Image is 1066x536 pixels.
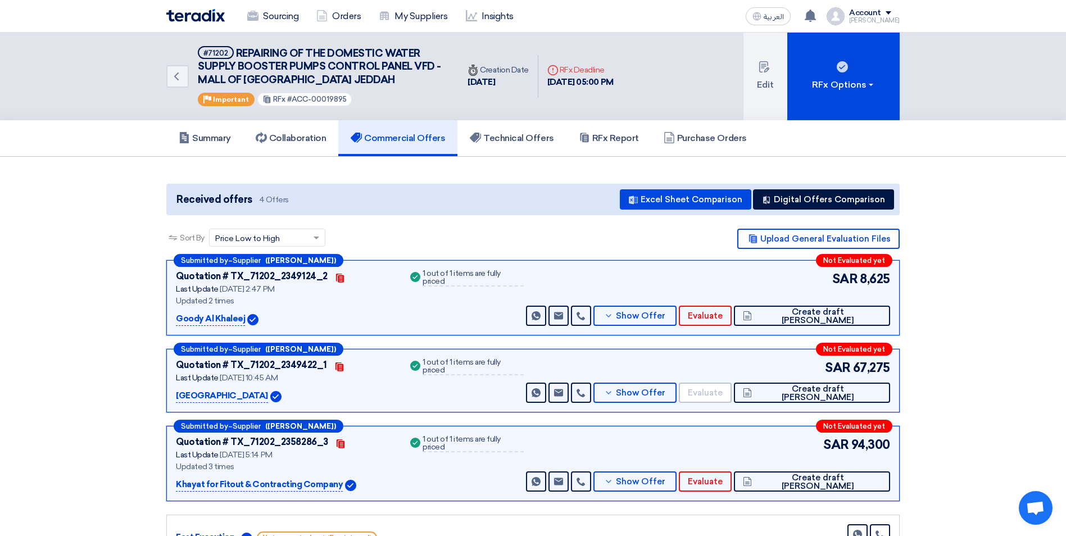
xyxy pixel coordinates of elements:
[651,120,759,156] a: Purchase Orders
[823,435,849,454] span: SAR
[176,192,252,207] span: Received offers
[220,373,278,383] span: [DATE] 10:45 AM
[851,435,890,454] span: 94,300
[265,346,336,353] b: ([PERSON_NAME])
[468,64,529,76] div: Creation Date
[247,314,258,325] img: Verified Account
[688,389,723,397] span: Evaluate
[345,480,356,491] img: Verified Account
[468,76,529,89] div: [DATE]
[213,96,249,103] span: Important
[849,17,900,24] div: [PERSON_NAME]
[176,312,245,326] p: Goody Al Khaleej
[823,346,885,353] span: Not Evaluated yet
[198,47,441,86] span: REPAIRING OF THE DOMESTIC WATER SUPPLY BOOSTER PUMPS CONTROL PANEL VFD - MALL OF [GEOGRAPHIC_DATA...
[1019,491,1053,525] div: Open chat
[616,389,665,397] span: Show Offer
[174,254,343,267] div: –
[423,358,524,375] div: 1 out of 1 items are fully priced
[823,257,885,264] span: Not Evaluated yet
[616,478,665,486] span: Show Offer
[270,391,282,402] img: Verified Account
[755,385,881,402] span: Create draft [PERSON_NAME]
[734,471,890,492] button: Create draft [PERSON_NAME]
[616,312,665,320] span: Show Offer
[679,306,732,326] button: Evaluate
[853,358,890,377] span: 67,275
[812,78,876,92] div: RFx Options
[734,383,890,403] button: Create draft [PERSON_NAME]
[174,420,343,433] div: –
[238,4,307,29] a: Sourcing
[755,308,881,325] span: Create draft [PERSON_NAME]
[593,471,677,492] button: Show Offer
[265,423,336,430] b: ([PERSON_NAME])
[180,232,205,244] span: Sort By
[176,435,328,449] div: Quotation # TX_71202_2358286_3
[233,257,261,264] span: Supplier
[679,383,732,403] button: Evaluate
[220,450,272,460] span: [DATE] 5:14 PM
[746,7,791,25] button: العربية
[176,270,328,283] div: Quotation # TX_71202_2349124_2
[220,284,274,294] span: [DATE] 2:47 PM
[181,423,228,430] span: Submitted by
[825,358,851,377] span: SAR
[827,7,845,25] img: profile_test.png
[755,474,881,490] span: Create draft [PERSON_NAME]
[338,120,457,156] a: Commercial Offers
[593,306,677,326] button: Show Offer
[579,133,639,144] h5: RFx Report
[370,4,456,29] a: My Suppliers
[823,423,885,430] span: Not Evaluated yet
[176,461,394,473] div: Updated 3 times
[423,435,524,452] div: 1 out of 1 items are fully priced
[664,133,747,144] h5: Purchase Orders
[259,194,289,205] span: 4 Offers
[688,478,723,486] span: Evaluate
[753,189,894,210] button: Digital Offers Comparison
[265,257,336,264] b: ([PERSON_NAME])
[176,358,327,372] div: Quotation # TX_71202_2349422_1
[203,49,228,57] div: #71202
[176,478,343,492] p: Khayat for Fitout & Contracting Company
[256,133,326,144] h5: Collaboration
[176,450,219,460] span: Last Update
[307,4,370,29] a: Orders
[181,257,228,264] span: Submitted by
[176,389,268,403] p: [GEOGRAPHIC_DATA]
[470,133,554,144] h5: Technical Offers
[734,306,890,326] button: Create draft [PERSON_NAME]
[764,13,784,21] span: العربية
[423,270,524,287] div: 1 out of 1 items are fully priced
[174,343,343,356] div: –
[198,46,445,87] h5: REPAIRING OF THE DOMESTIC WATER SUPPLY BOOSTER PUMPS CONTROL PANEL VFD - MALL OF ARABIA JEDDAH
[179,133,231,144] h5: Summary
[547,76,614,89] div: [DATE] 05:00 PM
[215,233,280,244] span: Price Low to High
[787,33,900,120] button: RFx Options
[593,383,677,403] button: Show Offer
[566,120,651,156] a: RFx Report
[176,295,394,307] div: Updated 2 times
[166,9,225,22] img: Teradix logo
[860,270,890,288] span: 8,625
[743,33,787,120] button: Edit
[243,120,339,156] a: Collaboration
[547,64,614,76] div: RFx Deadline
[688,312,723,320] span: Evaluate
[679,471,732,492] button: Evaluate
[273,95,285,103] span: RFx
[181,346,228,353] span: Submitted by
[176,373,219,383] span: Last Update
[233,346,261,353] span: Supplier
[457,120,566,156] a: Technical Offers
[166,120,243,156] a: Summary
[233,423,261,430] span: Supplier
[176,284,219,294] span: Last Update
[287,95,347,103] span: #ACC-00019895
[849,8,881,18] div: Account
[620,189,751,210] button: Excel Sheet Comparison
[832,270,858,288] span: SAR
[737,229,900,249] button: Upload General Evaluation Files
